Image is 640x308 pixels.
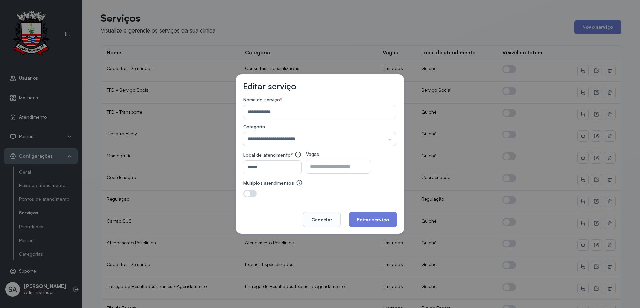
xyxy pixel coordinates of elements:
[349,212,397,227] button: Editar serviço
[303,212,341,227] button: Cancelar
[243,180,294,186] label: Múltiplos atendimentos
[243,97,280,102] span: Nome do serviço
[243,124,265,129] span: Categoria
[243,81,296,91] h3: Editar serviço
[243,152,291,158] span: Local de atendimento
[306,151,319,157] span: Vagas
